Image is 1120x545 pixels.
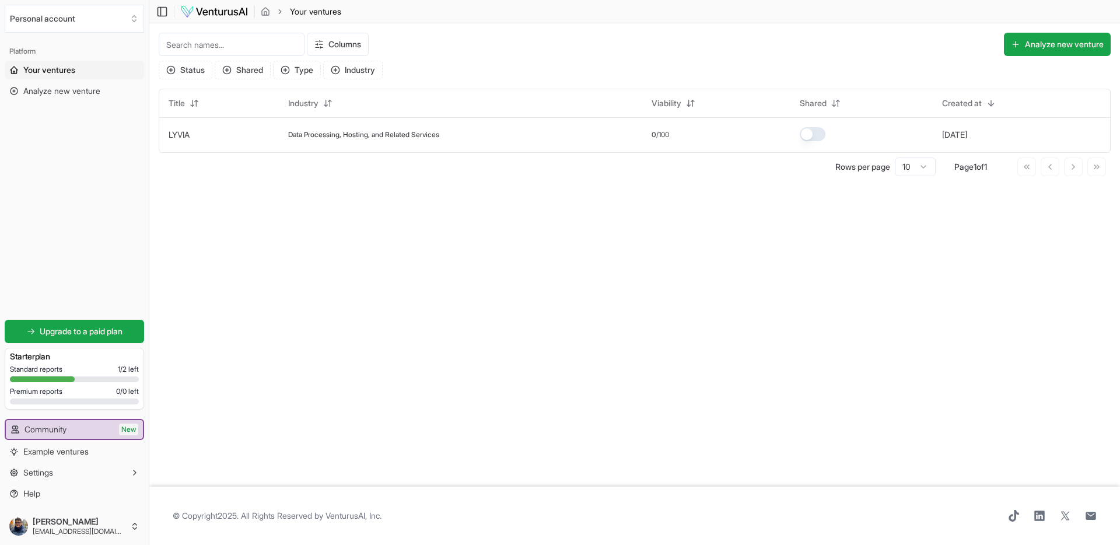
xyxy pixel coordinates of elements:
a: LYVIA [169,130,190,139]
span: Community [24,424,66,435]
span: 1 [974,162,977,172]
span: 1 [984,162,987,172]
button: Industry [281,94,339,113]
p: Rows per page [835,161,890,173]
span: Premium reports [10,387,62,396]
span: New [119,424,138,435]
span: of [977,162,984,172]
span: 0 [652,130,656,139]
button: Title [162,94,206,113]
button: Shared [793,94,848,113]
span: Data Processing, Hosting, and Related Services [288,130,439,139]
button: Viability [645,94,702,113]
button: Shared [215,61,271,79]
div: Platform [5,42,144,61]
span: Your ventures [290,6,341,18]
a: Example ventures [5,442,144,461]
span: Title [169,97,185,109]
span: Analyze new venture [23,85,100,97]
button: Select an organization [5,5,144,33]
a: CommunityNew [6,420,143,439]
span: Shared [800,97,827,109]
span: Industry [288,97,318,109]
img: ACg8ocLIjjnA8TnfuJmr8-V_xUSubqVLtz3X15Sc-uuPXIlAgWnanBEujw=s96-c [9,517,28,536]
span: [PERSON_NAME] [33,516,125,527]
button: Industry [323,61,383,79]
span: Help [23,488,40,499]
button: Status [159,61,212,79]
h3: Starter plan [10,351,139,362]
nav: breadcrumb [261,6,341,18]
button: Columns [307,33,369,56]
span: Example ventures [23,446,89,457]
a: Upgrade to a paid plan [5,320,144,343]
span: Your ventures [23,64,75,76]
button: Created at [935,94,1003,113]
a: Analyze new venture [5,82,144,100]
span: © Copyright 2025 . All Rights Reserved by . [173,510,381,522]
button: [PERSON_NAME][EMAIL_ADDRESS][DOMAIN_NAME] [5,512,144,540]
button: [DATE] [942,129,967,141]
span: 1 / 2 left [118,365,139,374]
span: Settings [23,467,53,478]
span: Created at [942,97,982,109]
a: Your ventures [5,61,144,79]
button: LYVIA [169,129,190,141]
a: Help [5,484,144,503]
span: Upgrade to a paid plan [40,326,123,337]
input: Search names... [159,33,304,56]
span: /100 [656,130,669,139]
a: VenturusAI, Inc [325,511,380,520]
button: Type [273,61,321,79]
img: logo [180,5,249,19]
span: [EMAIL_ADDRESS][DOMAIN_NAME] [33,527,125,536]
span: Standard reports [10,365,62,374]
button: Settings [5,463,144,482]
span: Page [954,162,974,172]
span: Viability [652,97,681,109]
span: 0 / 0 left [116,387,139,396]
button: Analyze new venture [1004,33,1111,56]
